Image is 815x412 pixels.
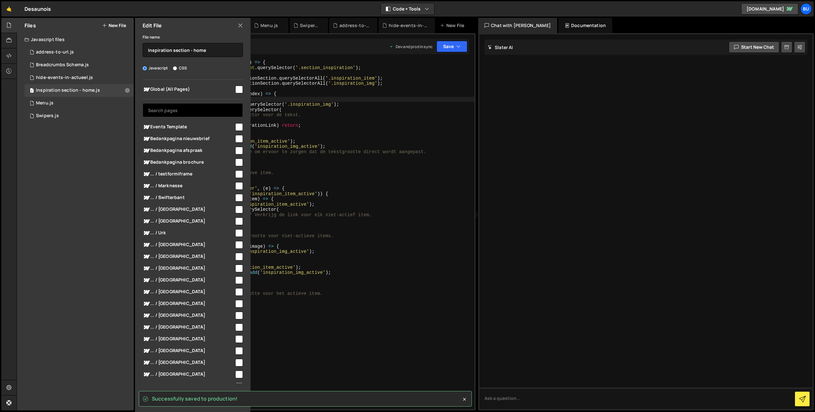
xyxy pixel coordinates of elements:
[143,323,234,331] span: ... / [GEOGRAPHIC_DATA]
[25,97,134,110] div: 14575/47095.js
[36,113,59,119] div: Swipers.js
[25,22,36,29] h2: Files
[143,170,234,178] span: ... / testformiframe
[381,3,434,15] button: Code + Tools
[36,100,53,106] div: Menu.js
[300,22,320,29] div: Swipers.js
[143,382,234,390] span: ... / [GEOGRAPHIC_DATA]
[173,66,177,70] input: CSS
[1,1,17,17] a: 🤙
[143,65,168,71] label: Javascript
[36,49,74,55] div: address-to-url.js
[143,194,234,202] span: ... / Swifterbant
[143,359,234,366] span: ... / [GEOGRAPHIC_DATA]
[143,371,234,378] span: ... / [GEOGRAPHIC_DATA]
[143,229,234,237] span: ... / Urk
[143,312,234,319] span: ... / [GEOGRAPHIC_DATA]
[25,46,134,59] div: 14575/37681.js
[436,41,467,52] button: Save
[488,44,513,50] h2: Slater AI
[558,18,612,33] div: Documentation
[143,241,234,249] span: ... / [GEOGRAPHIC_DATA]
[25,71,134,84] div: 14575/37702.js
[143,22,162,29] h2: Edit File
[143,123,234,131] span: Events Template
[339,22,370,29] div: address-to-url.js
[36,75,93,81] div: hide-events-in-actueel.js
[25,110,134,122] div: 14575/47093.js
[143,288,234,296] span: ... / [GEOGRAPHIC_DATA]
[440,22,467,29] div: New File
[260,22,278,29] div: Menu.js
[25,84,134,97] div: 14575/47096.js
[143,159,234,166] span: Bedankpagina brochure
[143,206,234,213] span: ... / [GEOGRAPHIC_DATA]
[152,395,237,402] span: Successfully saved to production!
[143,43,243,57] input: Name
[143,217,234,225] span: ... / [GEOGRAPHIC_DATA]
[17,33,134,46] div: Javascript files
[143,135,234,143] span: Bedankpagina nieuwsbrief
[36,88,100,93] div: Inspiration section - home.js
[729,41,779,53] button: Start new chat
[30,89,34,94] span: 1
[25,59,134,71] div: 14575/47097.js
[478,18,557,33] div: Chat with [PERSON_NAME]
[173,65,187,71] label: CSS
[143,182,234,190] span: ... / Marknesse
[36,62,89,68] div: Breadcrumbs Schema.js
[741,3,798,15] a: [DOMAIN_NAME]
[143,86,234,93] span: Global (All Pages)
[143,276,234,284] span: ... / [GEOGRAPHIC_DATA]
[143,34,160,40] label: File name
[143,335,234,343] span: ... / [GEOGRAPHIC_DATA]
[143,103,243,117] input: Search pages
[143,347,234,355] span: ... / [GEOGRAPHIC_DATA]
[143,66,147,70] input: Javascript
[389,22,427,29] div: hide-events-in-actueel.js
[800,3,812,15] a: Bu
[143,265,234,272] span: ... / [GEOGRAPHIC_DATA]
[143,147,234,154] span: Bedankpagina afspraak
[143,253,234,260] span: ... / [GEOGRAPHIC_DATA]
[143,300,234,308] span: ... / [GEOGRAPHIC_DATA]
[389,44,433,49] div: Dev and prod in sync
[25,5,51,13] div: Desaunois
[102,23,126,28] button: New File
